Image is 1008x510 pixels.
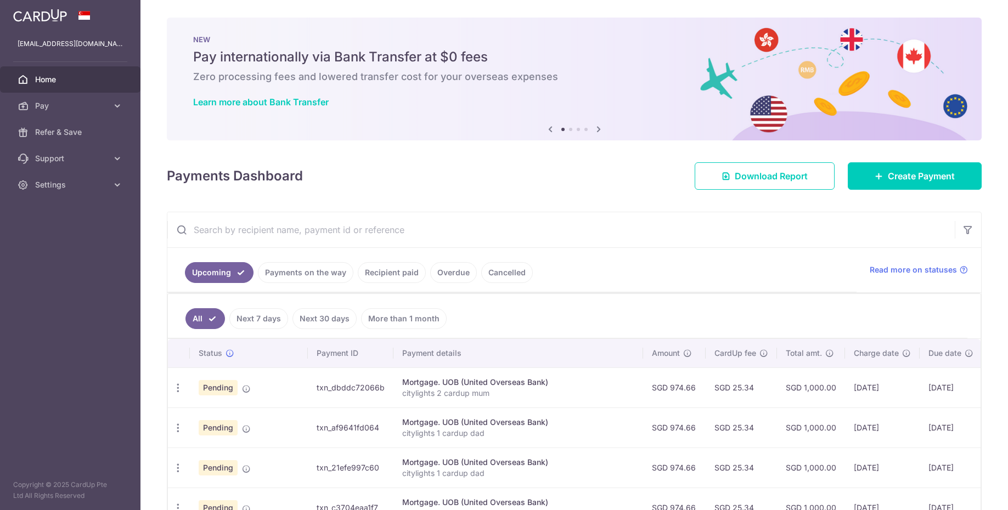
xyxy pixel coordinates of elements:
span: Create Payment [888,169,955,183]
p: citylights 2 cardup mum [402,388,634,399]
td: SGD 974.66 [643,407,706,447]
a: Learn more about Bank Transfer [193,97,329,107]
td: txn_21efe997c60 [308,447,393,488]
td: [DATE] [845,407,920,447]
p: [EMAIL_ADDRESS][DOMAIN_NAME] [18,38,123,49]
span: Status [199,348,222,359]
td: SGD 1,000.00 [777,407,845,447]
span: Due date [928,348,961,359]
a: Download Report [695,162,835,190]
td: SGD 25.34 [706,407,777,447]
h4: Payments Dashboard [167,166,303,186]
td: [DATE] [920,367,982,407]
a: Overdue [430,262,477,283]
input: Search by recipient name, payment id or reference [167,212,955,247]
img: CardUp [13,9,67,22]
div: Mortgage. UOB (United Overseas Bank) [402,457,634,468]
td: SGD 25.34 [706,447,777,488]
a: Read more on statuses [870,264,968,275]
p: NEW [193,35,955,44]
h6: Zero processing fees and lowered transfer cost for your overseas expenses [193,70,955,83]
span: Charge date [854,348,899,359]
td: SGD 974.66 [643,367,706,407]
span: Refer & Save [35,127,108,138]
td: SGD 1,000.00 [777,447,845,488]
a: All [185,308,225,329]
th: Payment details [393,339,643,367]
td: SGD 25.34 [706,367,777,407]
td: txn_dbddc72066b [308,367,393,407]
a: Next 30 days [292,308,357,329]
span: Pending [199,420,238,435]
div: Mortgage. UOB (United Overseas Bank) [402,497,634,508]
td: SGD 1,000.00 [777,367,845,407]
span: CardUp fee [714,348,756,359]
p: citylights 1 cardup dad [402,428,634,439]
td: SGD 974.66 [643,447,706,488]
div: Mortgage. UOB (United Overseas Bank) [402,417,634,428]
td: [DATE] [845,367,920,407]
span: Support [35,153,108,164]
span: Read more on statuses [870,264,957,275]
span: Home [35,74,108,85]
a: Recipient paid [358,262,426,283]
a: Create Payment [848,162,982,190]
td: txn_af9641fd064 [308,407,393,447]
span: Pay [35,100,108,111]
span: Settings [35,179,108,190]
a: More than 1 month [361,308,447,329]
span: Total amt. [786,348,822,359]
img: Bank transfer banner [167,18,982,140]
a: Cancelled [481,262,533,283]
span: Download Report [735,169,808,183]
a: Next 7 days [229,308,288,329]
span: Amount [652,348,680,359]
h5: Pay internationally via Bank Transfer at $0 fees [193,48,955,66]
td: [DATE] [920,407,982,447]
a: Payments on the way [258,262,353,283]
td: [DATE] [920,447,982,488]
th: Payment ID [308,339,393,367]
td: [DATE] [845,447,920,488]
a: Upcoming [185,262,254,283]
span: Pending [199,380,238,395]
div: Mortgage. UOB (United Overseas Bank) [402,377,634,388]
p: citylights 1 cardup dad [402,468,634,479]
span: Pending [199,460,238,475]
